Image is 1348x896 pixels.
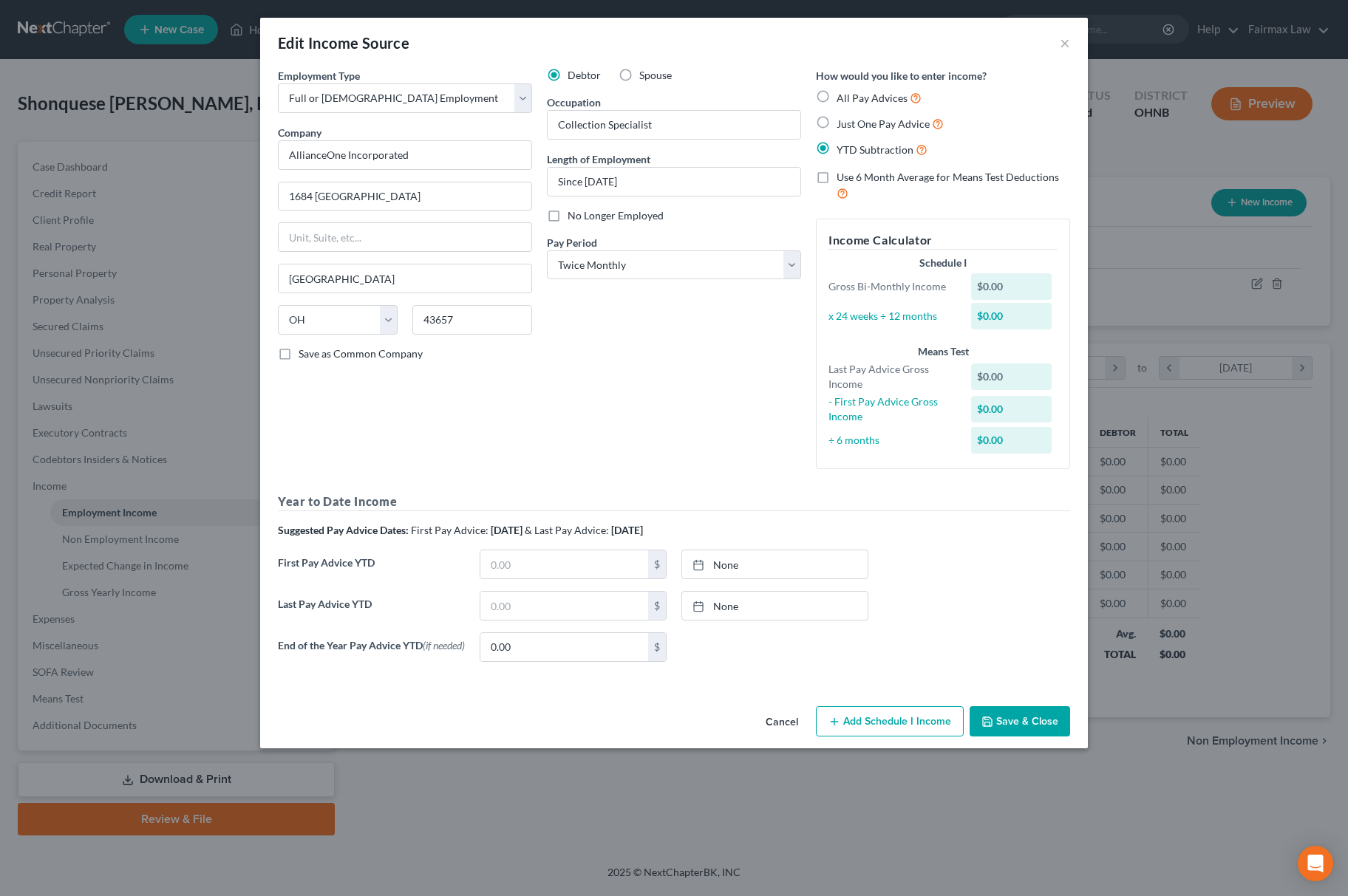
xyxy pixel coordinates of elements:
[480,633,648,661] input: 0.00
[682,592,868,620] a: None
[411,524,489,536] span: First Pay Advice:
[821,433,964,448] div: ÷ 6 months
[648,633,666,661] div: $
[480,592,648,620] input: 0.00
[648,550,666,578] div: $
[270,591,472,632] label: Last Pay Advice YTD
[279,182,531,211] input: Enter address...
[821,309,964,324] div: x 24 weeks ÷ 12 months
[821,279,964,294] div: Gross Bi-Monthly Income
[547,151,650,167] label: Length of Employment
[525,524,609,536] span: & Last Pay Advice:
[837,171,1059,183] span: Use 6 Month Average for Means Test Deductions
[491,524,522,536] strong: [DATE]
[821,394,964,424] div: - First Pay Advice Gross Income
[423,639,465,652] span: (if needed)
[568,69,601,81] span: Debtor
[299,347,423,360] span: Save as Common Company
[837,143,913,156] span: YTD Subtraction
[828,344,1058,359] div: Means Test
[971,427,1052,454] div: $0.00
[278,126,321,139] span: Company
[412,305,532,335] input: Enter zip...
[547,236,597,249] span: Pay Period
[639,69,672,81] span: Spouse
[682,550,868,578] a: None
[480,550,648,578] input: 0.00
[1060,34,1070,52] button: ×
[548,168,800,196] input: ex: 2 years
[270,632,472,674] label: End of the Year Pay Advice YTD
[970,706,1070,737] button: Save & Close
[279,264,531,293] input: Enter city...
[279,223,531,251] input: Unit, Suite, etc...
[278,524,409,536] strong: Suggested Pay Advice Dates:
[278,69,360,82] span: Employment Type
[828,256,1058,270] div: Schedule I
[971,396,1052,423] div: $0.00
[1298,846,1333,881] div: Open Intercom Messenger
[971,363,1052,390] div: $0.00
[278,140,532,170] input: Search company by name...
[837,117,930,130] span: Just One Pay Advice
[278,493,1070,511] h5: Year to Date Income
[270,550,472,591] label: First Pay Advice YTD
[278,33,409,53] div: Edit Income Source
[971,273,1052,300] div: $0.00
[548,111,800,139] input: --
[816,68,987,83] label: How would you like to enter income?
[837,92,908,104] span: All Pay Advices
[568,209,664,222] span: No Longer Employed
[754,708,810,737] button: Cancel
[611,524,643,536] strong: [DATE]
[547,95,601,110] label: Occupation
[821,362,964,391] div: Last Pay Advice Gross Income
[828,231,1058,250] h5: Income Calculator
[648,592,666,620] div: $
[971,303,1052,329] div: $0.00
[816,706,964,737] button: Add Schedule I Income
